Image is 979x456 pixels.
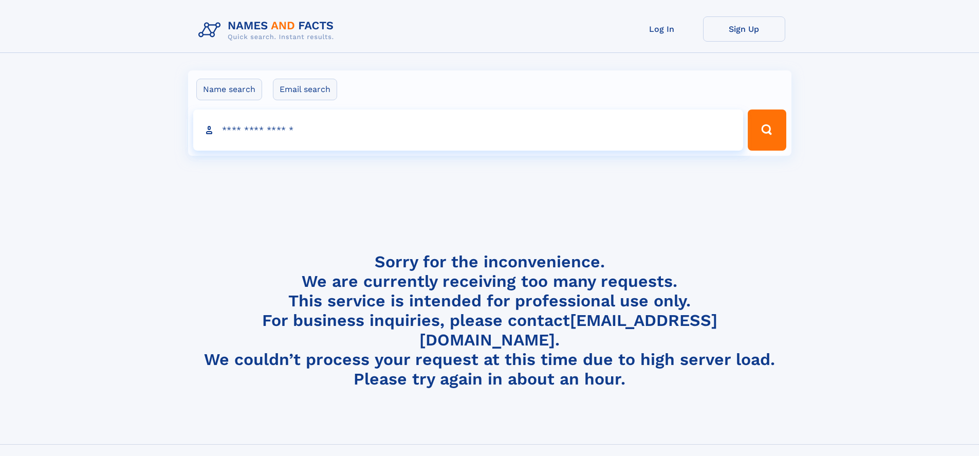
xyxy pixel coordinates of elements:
[193,110,744,151] input: search input
[194,252,785,389] h4: Sorry for the inconvenience. We are currently receiving too many requests. This service is intend...
[748,110,786,151] button: Search Button
[196,79,262,100] label: Name search
[621,16,703,42] a: Log In
[703,16,785,42] a: Sign Up
[419,311,717,350] a: [EMAIL_ADDRESS][DOMAIN_NAME]
[273,79,337,100] label: Email search
[194,16,342,44] img: Logo Names and Facts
